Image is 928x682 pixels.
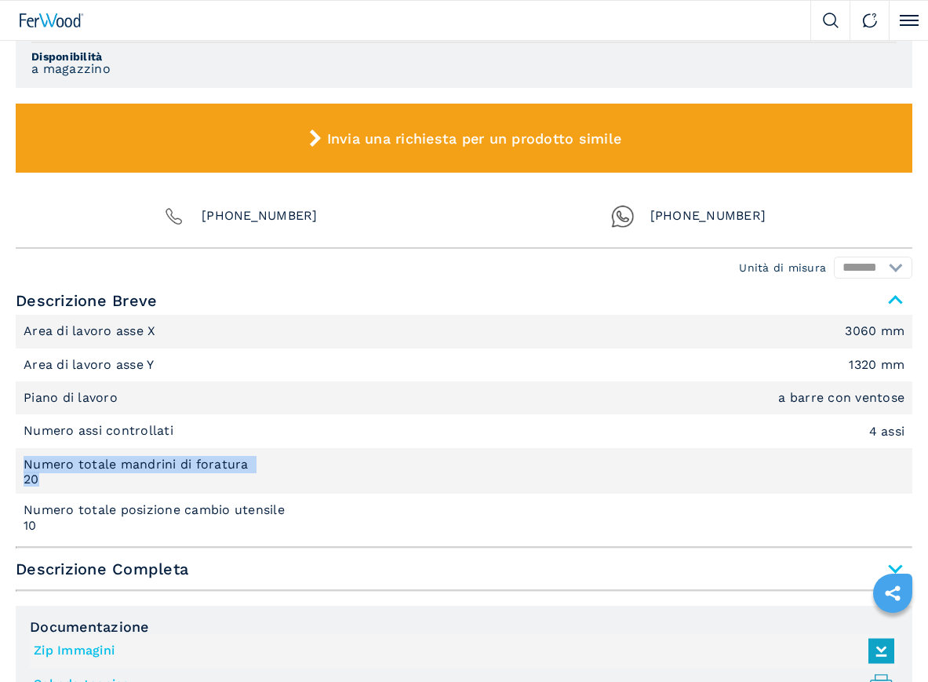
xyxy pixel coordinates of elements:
[24,473,904,486] em: 20
[849,359,904,371] em: 1320 mm
[611,205,635,228] img: Whatsapp
[16,104,912,173] button: Invia una richiesta per un prodotto simile
[869,425,905,438] em: 4 assi
[24,323,160,340] p: Area di lavoro asse X
[31,62,111,76] h3: a magazzino
[20,13,84,27] img: Ferwood
[31,51,897,62] span: Disponibilità
[861,611,916,670] iframe: Chat
[30,620,898,634] span: Documentazione
[34,638,886,664] a: Zip Immagini
[327,130,622,147] span: Invia una richiesta per un prodotto simile
[845,325,904,337] em: 3060 mm
[24,389,122,407] p: Piano di lavoro
[24,356,158,374] p: Area di lavoro asse Y
[16,555,912,583] span: Descrizione Completa
[24,520,904,532] em: 10
[24,456,253,473] p: Numero totale mandrini di foratura
[650,205,766,228] span: [PHONE_NUMBER]
[862,13,878,28] img: Contact us
[162,205,186,228] img: Phone
[873,574,912,613] a: sharethis
[16,315,912,539] div: Descrizione Breve
[823,13,839,28] img: Search
[24,422,177,439] p: Numero assi controllati
[16,286,912,315] span: Descrizione Breve
[739,262,826,273] em: Unità di misura
[889,1,928,40] button: Click to toggle menu
[778,392,904,404] em: a barre con ventose
[24,501,289,519] p: Numero totale posizione cambio utensile
[202,205,318,228] span: [PHONE_NUMBER]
